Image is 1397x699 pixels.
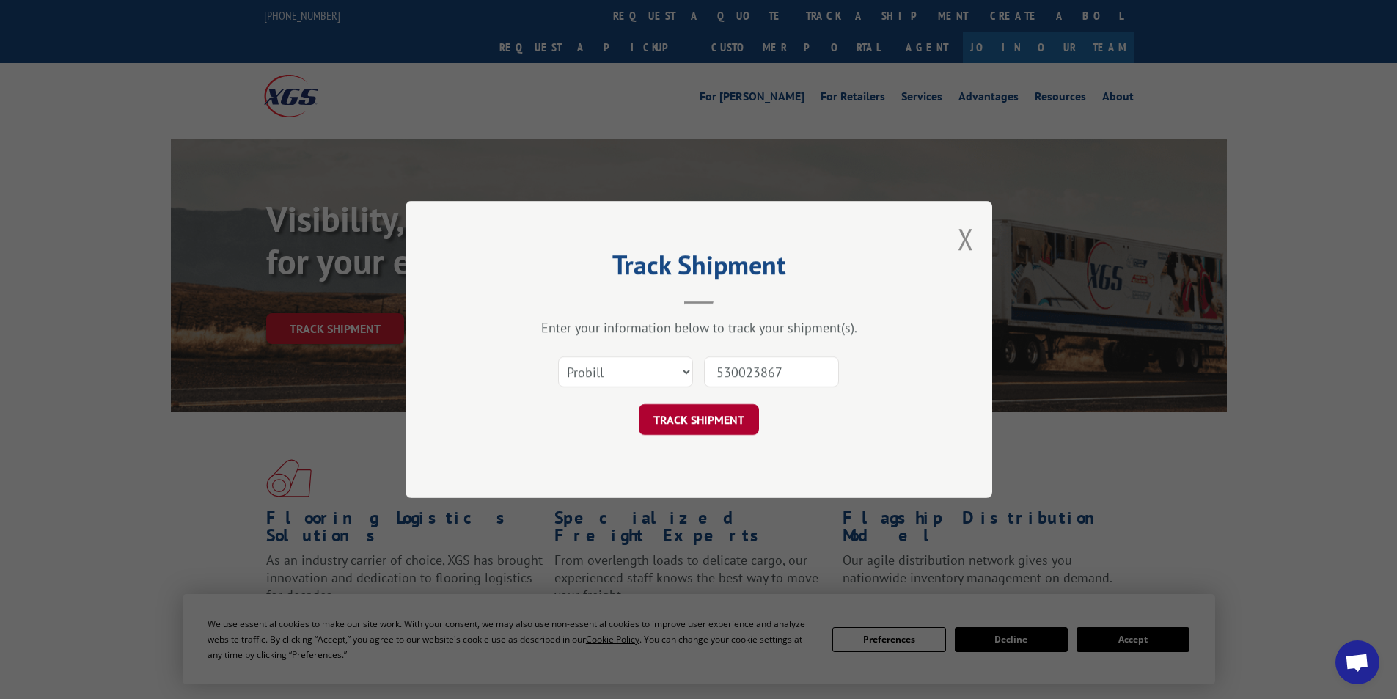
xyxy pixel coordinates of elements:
input: Number(s) [704,356,839,387]
div: Enter your information below to track your shipment(s). [479,319,919,336]
button: TRACK SHIPMENT [639,404,759,435]
button: Close modal [958,219,974,258]
h2: Track Shipment [479,255,919,282]
div: Open chat [1335,640,1379,684]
